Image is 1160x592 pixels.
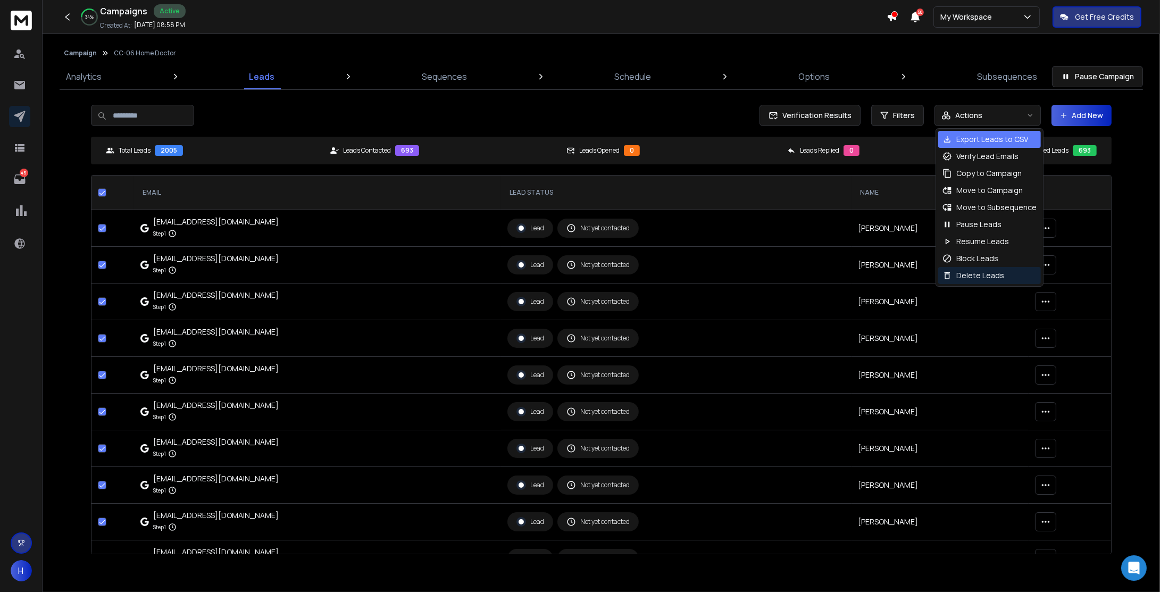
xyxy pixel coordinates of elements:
[852,467,1029,504] td: [PERSON_NAME]
[153,363,279,374] div: [EMAIL_ADDRESS][DOMAIN_NAME]
[153,485,166,496] p: Step 1
[134,21,185,29] p: [DATE] 08:58 PM
[9,169,30,190] a: 45
[153,437,279,447] div: [EMAIL_ADDRESS][DOMAIN_NAME]
[516,223,544,233] div: Lead
[852,504,1029,540] td: [PERSON_NAME]
[20,169,28,177] p: 45
[119,146,151,155] p: Total Leads
[844,145,859,156] div: 0
[566,333,630,343] div: Not yet contacted
[1121,555,1147,581] div: Open Intercom Messenger
[956,151,1019,162] p: Verify Lead Emails
[852,540,1029,577] td: Melody
[100,5,147,18] h1: Campaigns
[153,448,166,459] p: Step 1
[1073,145,1097,156] div: 693
[852,210,1029,247] td: [PERSON_NAME]
[100,21,132,30] p: Created At:
[1020,146,1069,155] p: Completed Leads
[956,185,1023,196] p: Move to Campaign
[153,228,166,239] p: Step 1
[85,14,94,20] p: 34 %
[66,70,102,83] p: Analytics
[852,247,1029,284] td: [PERSON_NAME]
[893,110,915,121] span: Filters
[422,70,467,83] p: Sequences
[153,375,166,386] p: Step 1
[243,64,281,89] a: Leads
[516,370,544,380] div: Lead
[852,430,1029,467] td: [PERSON_NAME]
[614,70,651,83] p: Schedule
[956,202,1037,213] p: Move to Subsequence
[153,522,166,532] p: Step 1
[566,480,630,490] div: Not yet contacted
[153,412,166,422] p: Step 1
[415,64,473,89] a: Sequences
[792,64,836,89] a: Options
[153,290,279,301] div: [EMAIL_ADDRESS][DOMAIN_NAME]
[971,64,1044,89] a: Subsequences
[1051,105,1112,126] button: Add New
[778,110,852,121] span: Verification Results
[154,4,186,18] div: Active
[798,70,830,83] p: Options
[153,400,279,411] div: [EMAIL_ADDRESS][DOMAIN_NAME]
[852,394,1029,430] td: [PERSON_NAME]
[956,236,1009,247] p: Resume Leads
[760,105,861,126] button: Verification Results
[940,12,996,22] p: My Workspace
[153,265,166,276] p: Step 1
[516,444,544,453] div: Lead
[11,560,32,581] button: H
[955,110,982,121] p: Actions
[956,168,1022,179] p: Copy to Campaign
[1075,12,1134,22] p: Get Free Credits
[608,64,657,89] a: Schedule
[153,547,279,557] div: [EMAIL_ADDRESS][DOMAIN_NAME]
[956,134,1028,145] p: Export Leads to CSV
[852,176,1029,210] th: NAME
[566,223,630,233] div: Not yet contacted
[800,146,839,155] p: Leads Replied
[956,253,998,264] p: Block Leads
[579,146,620,155] p: Leads Opened
[153,253,279,264] div: [EMAIL_ADDRESS][DOMAIN_NAME]
[516,333,544,343] div: Lead
[956,219,1002,230] p: Pause Leads
[114,49,176,57] p: CC-06 Home Doctor
[566,517,630,527] div: Not yet contacted
[916,9,924,16] span: 50
[153,327,279,337] div: [EMAIL_ADDRESS][DOMAIN_NAME]
[871,105,924,126] button: Filters
[501,176,852,210] th: LEAD STATUS
[516,260,544,270] div: Lead
[1053,6,1141,28] button: Get Free Credits
[249,70,274,83] p: Leads
[153,302,166,312] p: Step 1
[516,297,544,306] div: Lead
[516,407,544,416] div: Lead
[956,270,1004,281] p: Delete Leads
[60,64,108,89] a: Analytics
[153,216,279,227] div: [EMAIL_ADDRESS][DOMAIN_NAME]
[153,473,279,484] div: [EMAIL_ADDRESS][DOMAIN_NAME]
[343,146,391,155] p: Leads Contacted
[852,284,1029,320] td: [PERSON_NAME]
[566,444,630,453] div: Not yet contacted
[395,145,419,156] div: 693
[516,480,544,490] div: Lead
[153,338,166,349] p: Step 1
[566,407,630,416] div: Not yet contacted
[624,145,640,156] div: 0
[155,145,183,156] div: 2005
[566,297,630,306] div: Not yet contacted
[852,320,1029,357] td: [PERSON_NAME]
[566,370,630,380] div: Not yet contacted
[134,176,501,210] th: EMAIL
[852,357,1029,394] td: [PERSON_NAME]
[153,510,279,521] div: [EMAIL_ADDRESS][DOMAIN_NAME]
